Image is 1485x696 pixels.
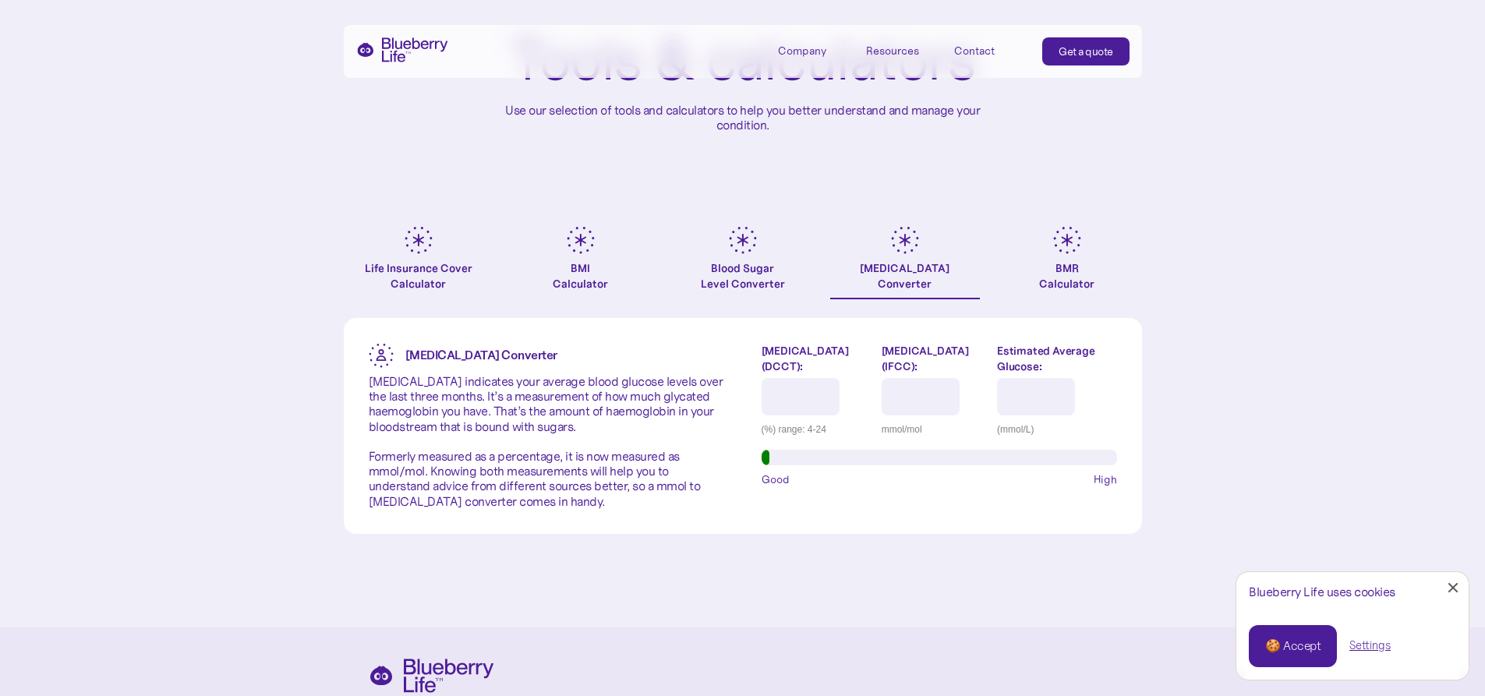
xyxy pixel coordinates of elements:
a: Close Cookie Popup [1437,572,1469,603]
div: BMI Calculator [553,260,608,291]
div: Get a quote [1059,44,1113,59]
div: Resources [866,37,936,63]
div: mmol/mol [882,422,985,437]
a: BMRCalculator [992,226,1142,299]
a: home [356,37,448,62]
a: Settings [1349,638,1391,654]
label: [MEDICAL_DATA] (DCCT): [762,343,870,374]
a: 🍪 Accept [1249,625,1337,667]
p: [MEDICAL_DATA] indicates your average blood glucose levels over the last three months. It’s a mea... [369,374,724,509]
strong: [MEDICAL_DATA] Converter [405,347,557,362]
div: BMR Calculator [1039,260,1094,291]
h1: Tools & calculators [510,31,975,90]
a: Contact [954,37,1024,63]
div: Blood Sugar Level Converter [701,260,785,291]
a: Blood SugarLevel Converter [668,226,818,299]
div: Company [778,44,826,58]
div: 🍪 Accept [1265,638,1321,655]
label: Estimated Average Glucose: [997,343,1116,374]
div: (mmol/L) [997,422,1116,437]
div: Blueberry Life uses cookies [1249,585,1456,599]
div: Contact [954,44,995,58]
p: Use our selection of tools and calculators to help you better understand and manage your condition. [493,103,992,132]
a: Life Insurance Cover Calculator [344,226,493,299]
a: Get a quote [1042,37,1130,65]
div: Close Cookie Popup [1453,588,1454,588]
div: Company [778,37,848,63]
a: BMICalculator [506,226,656,299]
span: High [1094,472,1117,487]
div: Resources [866,44,919,58]
div: Life Insurance Cover Calculator [344,260,493,291]
a: [MEDICAL_DATA]Converter [830,226,980,299]
div: (%) range: 4-24 [762,422,870,437]
div: [MEDICAL_DATA] Converter [860,260,949,291]
label: [MEDICAL_DATA] (IFCC): [882,343,985,374]
span: Good [762,472,790,487]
